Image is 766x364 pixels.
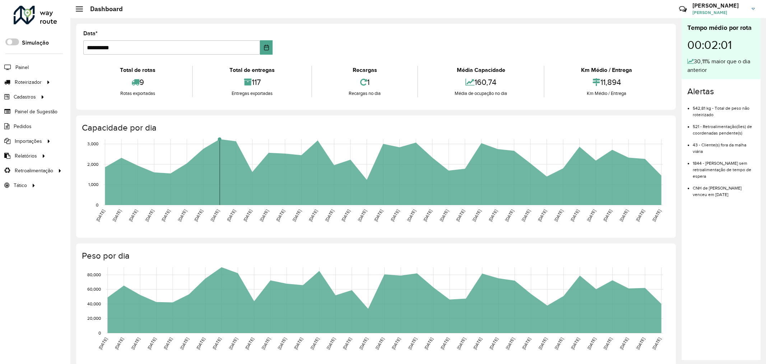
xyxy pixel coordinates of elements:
[161,209,171,222] text: [DATE]
[488,209,498,222] text: [DATE]
[195,66,310,74] div: Total de entregas
[586,209,596,222] text: [DATE]
[212,337,222,350] text: [DATE]
[210,209,220,222] text: [DATE]
[420,66,542,74] div: Média Capacidade
[554,337,564,350] text: [DATE]
[112,209,122,222] text: [DATE]
[96,203,98,207] text: 0
[521,337,531,350] text: [DATE]
[675,1,691,17] a: Contato Rápido
[692,2,746,9] h3: [PERSON_NAME]
[456,337,466,350] text: [DATE]
[651,337,662,350] text: [DATE]
[420,90,542,97] div: Média de ocupação no dia
[546,90,667,97] div: Km Médio / Entrega
[314,66,416,74] div: Recargas
[15,152,37,160] span: Relatórios
[87,162,98,167] text: 2,000
[687,33,755,57] div: 00:02:01
[195,337,206,350] text: [DATE]
[195,74,310,90] div: 117
[261,337,271,350] text: [DATE]
[163,337,173,350] text: [DATE]
[82,251,669,261] h4: Peso por dia
[472,337,483,350] text: [DATE]
[87,272,101,277] text: 80,000
[87,141,98,146] text: 3,000
[440,337,450,350] text: [DATE]
[15,167,53,174] span: Retroalimentação
[277,337,287,350] text: [DATE]
[488,337,499,350] text: [DATE]
[195,90,310,97] div: Entregas exportadas
[586,337,597,350] text: [DATE]
[358,337,369,350] text: [DATE]
[422,209,433,222] text: [DATE]
[406,209,417,222] text: [DATE]
[693,136,755,155] li: 43 - Cliente(s) fora da malha viária
[85,74,190,90] div: 9
[275,209,285,222] text: [DATE]
[687,57,755,74] div: 30,11% maior que o dia anterior
[85,90,190,97] div: Rotas exportadas
[390,209,400,222] text: [DATE]
[193,209,204,222] text: [DATE]
[687,23,755,33] div: Tempo médio por rota
[128,209,138,222] text: [DATE]
[553,209,564,222] text: [DATE]
[505,337,515,350] text: [DATE]
[635,337,646,350] text: [DATE]
[314,74,416,90] div: 1
[228,337,238,350] text: [DATE]
[504,209,515,222] text: [DATE]
[147,337,157,350] text: [DATE]
[326,337,336,350] text: [DATE]
[693,179,755,198] li: CNH de [PERSON_NAME] venceu em [DATE]
[314,90,416,97] div: Recargas no dia
[87,301,101,306] text: 40,000
[420,74,542,90] div: 160,74
[259,209,269,222] text: [DATE]
[546,74,667,90] div: 11,894
[546,66,667,74] div: Km Médio / Entrega
[340,209,351,222] text: [DATE]
[244,337,255,350] text: [DATE]
[242,209,253,222] text: [DATE]
[14,93,36,101] span: Cadastros
[603,337,613,350] text: [DATE]
[373,209,384,222] text: [DATE]
[15,108,57,115] span: Painel de Sugestão
[693,155,755,179] li: 1844 - [PERSON_NAME] sem retroalimentação de tempo de espera
[692,9,746,16] span: [PERSON_NAME]
[88,182,98,187] text: 1,000
[693,100,755,118] li: 542,81 kg - Total de peso não roteirizado
[293,337,303,350] text: [DATE]
[439,209,449,222] text: [DATE]
[357,209,367,222] text: [DATE]
[391,337,401,350] text: [DATE]
[14,182,27,189] span: Tático
[619,209,629,222] text: [DATE]
[423,337,434,350] text: [DATE]
[226,209,236,222] text: [DATE]
[87,316,101,321] text: 20,000
[292,209,302,222] text: [DATE]
[22,38,49,47] label: Simulação
[82,123,669,133] h4: Capacidade por dia
[570,209,580,222] text: [DATE]
[114,337,124,350] text: [DATE]
[95,209,106,222] text: [DATE]
[619,337,629,350] text: [DATE]
[177,209,187,222] text: [DATE]
[87,287,101,292] text: 60,000
[635,209,645,222] text: [DATE]
[83,5,123,13] h2: Dashboard
[375,337,385,350] text: [DATE]
[310,337,320,350] text: [DATE]
[537,209,547,222] text: [DATE]
[260,40,273,55] button: Choose Date
[651,209,662,222] text: [DATE]
[15,64,29,71] span: Painel
[14,123,32,130] span: Pedidos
